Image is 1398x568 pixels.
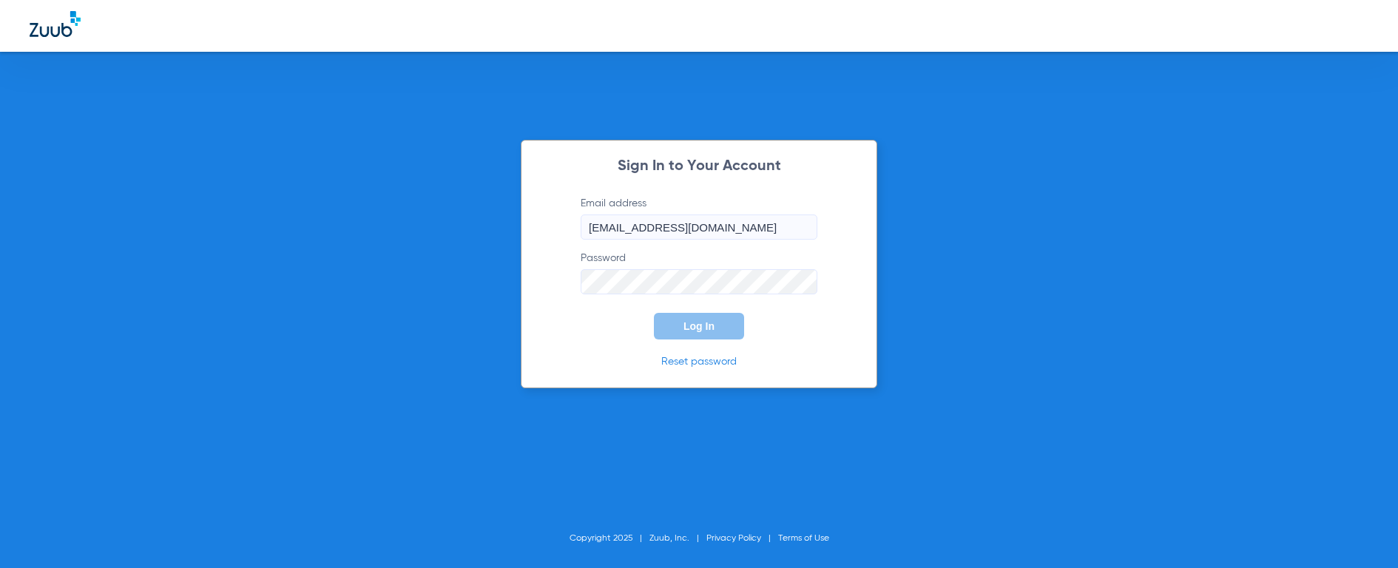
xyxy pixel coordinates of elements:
[581,214,817,240] input: Email address
[683,320,715,332] span: Log In
[649,531,706,546] li: Zuub, Inc.
[778,534,829,543] a: Terms of Use
[581,251,817,294] label: Password
[570,531,649,546] li: Copyright 2025
[558,159,840,174] h2: Sign In to Your Account
[30,11,81,37] img: Zuub Logo
[706,534,761,543] a: Privacy Policy
[654,313,744,339] button: Log In
[581,269,817,294] input: Password
[581,196,817,240] label: Email address
[661,356,737,367] a: Reset password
